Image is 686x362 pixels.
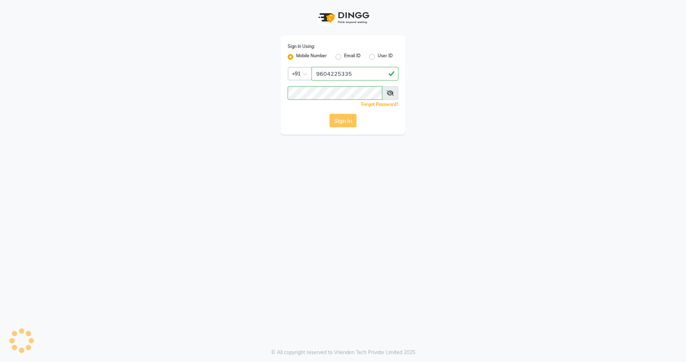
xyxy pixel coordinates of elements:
[288,86,382,100] input: Username
[314,7,372,28] img: logo1.svg
[288,43,315,50] label: Sign In Using:
[344,53,361,61] label: Email ID
[361,102,398,107] a: Forgot Password?
[312,67,398,80] input: Username
[296,53,327,61] label: Mobile Number
[378,53,393,61] label: User ID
